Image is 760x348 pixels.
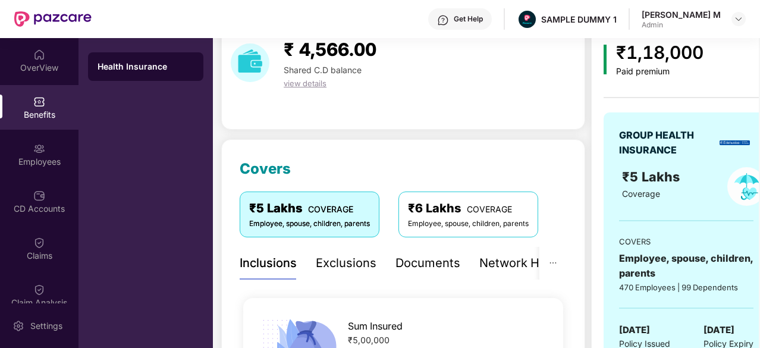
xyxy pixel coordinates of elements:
[33,143,45,155] img: svg+xml;base64,PHN2ZyBpZD0iRW1wbG95ZWVzIiB4bWxucz0iaHR0cDovL3d3dy53My5vcmcvMjAwMC9zdmciIHdpZHRoPS...
[467,204,512,214] span: COVERAGE
[734,14,743,24] img: svg+xml;base64,PHN2ZyBpZD0iRHJvcGRvd24tMzJ4MzIiIHhtbG5zPSJodHRwOi8vd3d3LnczLm9yZy8yMDAwL3N2ZyIgd2...
[604,45,607,74] img: icon
[454,14,483,24] div: Get Help
[479,254,583,272] div: Network Hospitals
[622,189,660,199] span: Coverage
[284,79,326,88] span: view details
[240,160,291,177] span: Covers
[622,169,683,184] span: ₹5 Lakhs
[619,281,753,293] div: 470 Employees | 99 Dependents
[549,259,557,267] span: ellipsis
[437,14,449,26] img: svg+xml;base64,PHN2ZyBpZD0iSGVscC0zMngzMiIgeG1sbnM9Imh0dHA6Ly93d3cudzMub3JnLzIwMDAvc3ZnIiB3aWR0aD...
[316,254,376,272] div: Exclusions
[541,14,617,25] div: SAMPLE DUMMY 1
[240,254,297,272] div: Inclusions
[33,190,45,202] img: svg+xml;base64,PHN2ZyBpZD0iQ0RfQWNjb3VudHMiIGRhdGEtbmFtZT0iQ0QgQWNjb3VudHMiIHhtbG5zPSJodHRwOi8vd3...
[408,218,529,230] div: Employee, spouse, children, parents
[616,39,704,67] div: ₹1,18,000
[720,140,750,145] img: insurerLogo
[98,61,194,73] div: Health Insurance
[14,11,92,27] img: New Pazcare Logo
[33,237,45,249] img: svg+xml;base64,PHN2ZyBpZD0iQ2xhaW0iIHhtbG5zPSJodHRwOi8vd3d3LnczLm9yZy8yMDAwL3N2ZyIgd2lkdGg9IjIwIi...
[348,334,548,347] div: ₹5,00,000
[619,236,753,247] div: COVERS
[348,319,403,334] span: Sum Insured
[231,43,269,82] img: download
[12,320,24,332] img: svg+xml;base64,PHN2ZyBpZD0iU2V0dGluZy0yMHgyMCIgeG1sbnM9Imh0dHA6Ly93d3cudzMub3JnLzIwMDAvc3ZnIiB3aW...
[33,96,45,108] img: svg+xml;base64,PHN2ZyBpZD0iQmVuZWZpdHMiIHhtbG5zPSJodHRwOi8vd3d3LnczLm9yZy8yMDAwL3N2ZyIgd2lkdGg9Ij...
[33,49,45,61] img: svg+xml;base64,PHN2ZyBpZD0iSG9tZSIgeG1sbnM9Imh0dHA6Ly93d3cudzMub3JnLzIwMDAvc3ZnIiB3aWR0aD0iMjAiIG...
[619,251,753,281] div: Employee, spouse, children, parents
[33,284,45,296] img: svg+xml;base64,PHN2ZyBpZD0iQ2xhaW0iIHhtbG5zPSJodHRwOi8vd3d3LnczLm9yZy8yMDAwL3N2ZyIgd2lkdGg9IjIwIi...
[642,20,721,30] div: Admin
[308,204,353,214] span: COVERAGE
[408,199,529,218] div: ₹6 Lakhs
[619,323,650,337] span: [DATE]
[284,39,376,60] span: ₹ 4,566.00
[27,320,66,332] div: Settings
[619,128,715,158] div: GROUP HEALTH INSURANCE
[395,254,460,272] div: Documents
[519,11,536,28] img: Pazcare_Alternative_logo-01-01.png
[704,323,734,337] span: [DATE]
[249,199,370,218] div: ₹5 Lakhs
[616,67,704,77] div: Paid premium
[249,218,370,230] div: Employee, spouse, children, parents
[539,247,567,280] button: ellipsis
[284,65,362,75] span: Shared C.D balance
[642,9,721,20] div: [PERSON_NAME] M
